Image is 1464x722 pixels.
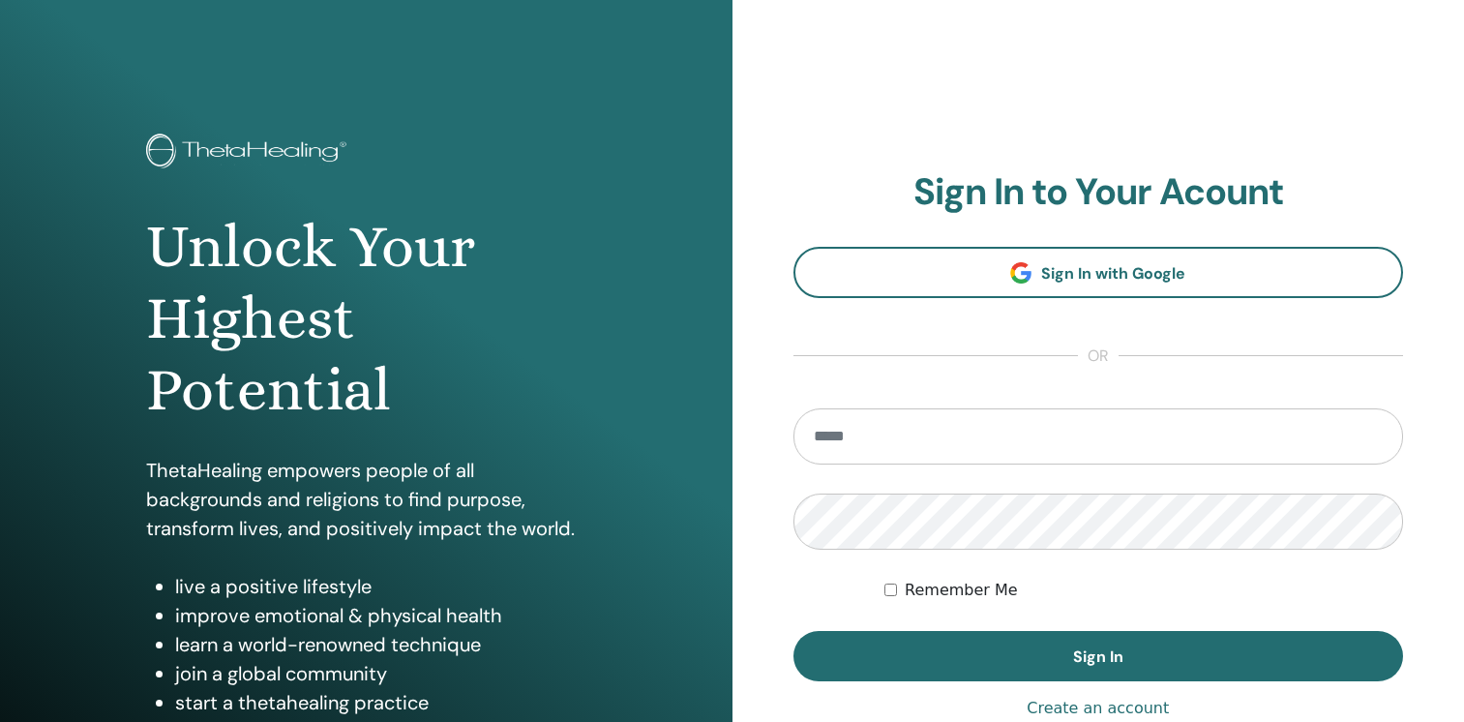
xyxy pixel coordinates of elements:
li: live a positive lifestyle [175,572,585,601]
li: learn a world-renowned technique [175,630,585,659]
li: join a global community [175,659,585,688]
span: Sign In with Google [1041,263,1185,284]
button: Sign In [793,631,1404,681]
span: Sign In [1073,647,1123,667]
p: ThetaHealing empowers people of all backgrounds and religions to find purpose, transform lives, a... [146,456,585,543]
label: Remember Me [905,579,1018,602]
li: start a thetahealing practice [175,688,585,717]
div: Keep me authenticated indefinitely or until I manually logout [884,579,1403,602]
h1: Unlock Your Highest Potential [146,211,585,427]
a: Sign In with Google [793,247,1404,298]
span: or [1078,345,1119,368]
li: improve emotional & physical health [175,601,585,630]
h2: Sign In to Your Acount [793,170,1404,215]
a: Create an account [1027,697,1169,720]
